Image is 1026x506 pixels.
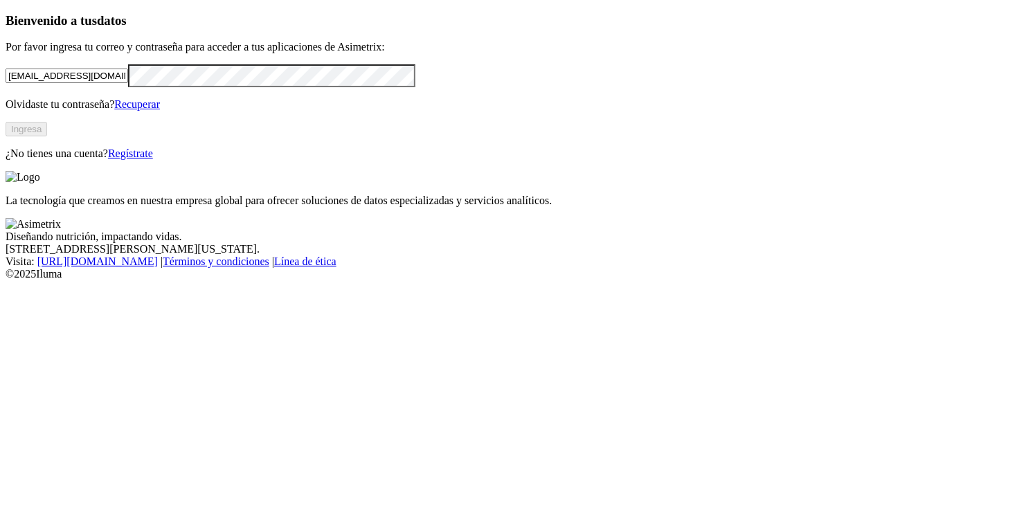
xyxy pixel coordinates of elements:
[6,147,1020,160] p: ¿No tienes una cuenta?
[6,218,61,231] img: Asimetrix
[108,147,153,159] a: Regístrate
[6,13,1020,28] h3: Bienvenido a tus
[6,122,47,136] button: Ingresa
[114,98,160,110] a: Recuperar
[6,268,1020,280] div: © 2025 Iluma
[97,13,127,28] span: datos
[6,171,40,183] img: Logo
[163,255,269,267] a: Términos y condiciones
[6,41,1020,53] p: Por favor ingresa tu correo y contraseña para acceder a tus aplicaciones de Asimetrix:
[274,255,336,267] a: Línea de ética
[6,69,128,83] input: Tu correo
[6,231,1020,243] div: Diseñando nutrición, impactando vidas.
[6,98,1020,111] p: Olvidaste tu contraseña?
[6,243,1020,255] div: [STREET_ADDRESS][PERSON_NAME][US_STATE].
[6,195,1020,207] p: La tecnología que creamos en nuestra empresa global para ofrecer soluciones de datos especializad...
[37,255,158,267] a: [URL][DOMAIN_NAME]
[6,255,1020,268] div: Visita : | |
